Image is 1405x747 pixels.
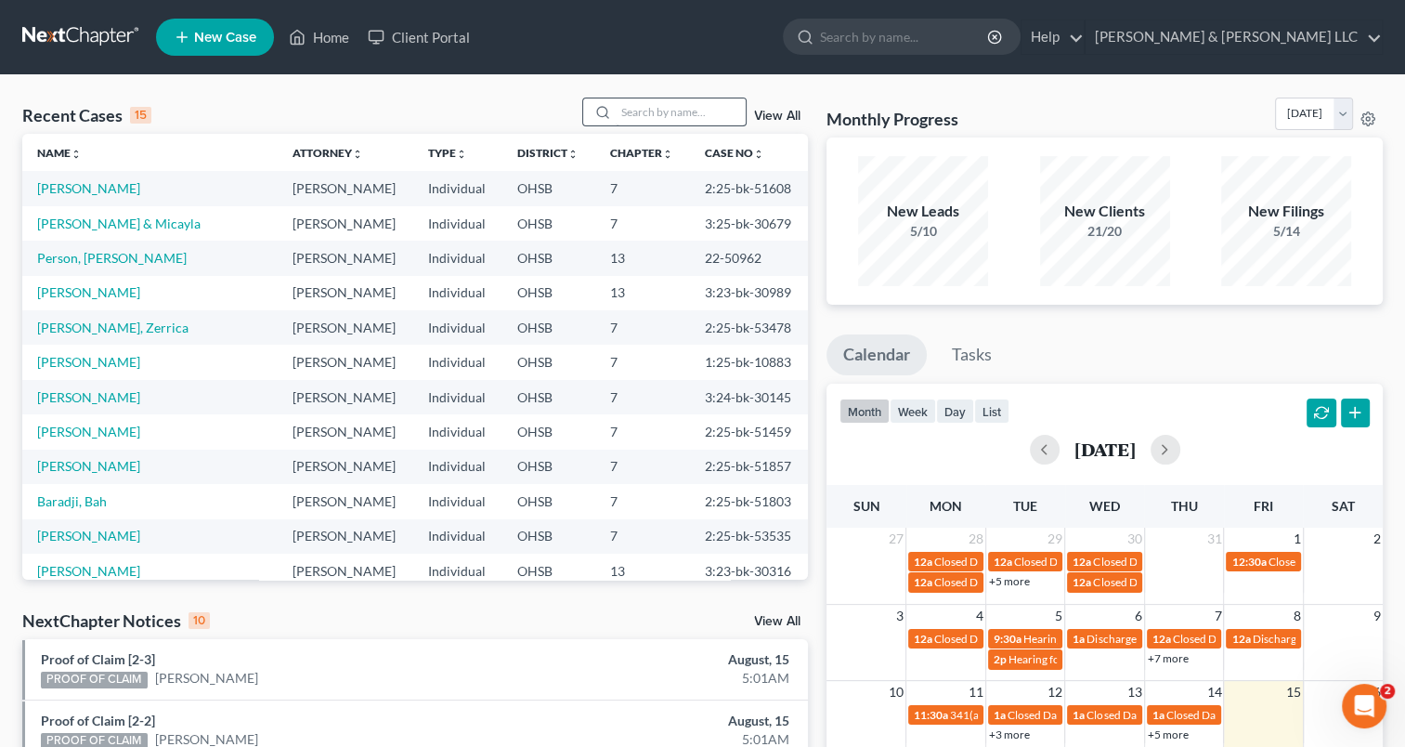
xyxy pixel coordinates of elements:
td: 7 [595,519,690,554]
td: [PERSON_NAME] [278,345,413,379]
button: week [890,399,936,424]
td: Individual [413,450,502,484]
span: Hearing for [PERSON_NAME] [1008,652,1153,666]
span: Closed Date for [PERSON_NAME] [1086,708,1251,722]
span: 14 [1204,681,1223,703]
td: [PERSON_NAME] [278,171,413,205]
td: Individual [413,519,502,554]
span: 12a [914,555,932,569]
iframe: Intercom live chat [1342,684,1386,728]
span: 1a [1152,708,1164,722]
a: Typeunfold_more [428,146,467,160]
td: [PERSON_NAME] [278,241,413,275]
a: Client Portal [358,20,479,54]
input: Search by name... [616,98,746,125]
span: 6 [1133,605,1144,627]
span: 12a [914,632,932,646]
td: Individual [413,276,502,310]
div: PROOF OF CLAIM [41,672,148,688]
td: [PERSON_NAME] [278,484,413,518]
a: Baradji, Bah [37,493,107,509]
span: 2 [1380,684,1395,699]
span: 12a [1152,632,1171,646]
button: list [974,399,1009,424]
td: 2:25-bk-51857 [690,450,808,484]
td: Individual [413,206,502,241]
td: Individual [413,484,502,518]
a: [PERSON_NAME] [37,389,140,405]
td: 22-50962 [690,241,808,275]
i: unfold_more [456,149,467,160]
i: unfold_more [567,149,579,160]
a: Help [1021,20,1084,54]
span: Sat [1332,498,1355,514]
div: 5/14 [1221,222,1351,241]
td: 7 [595,310,690,345]
td: 7 [595,345,690,379]
span: Thu [1171,498,1198,514]
span: Closed Date for [PERSON_NAME] [1008,708,1172,722]
td: OHSB [502,554,595,588]
span: Discharge Date for [PERSON_NAME] & [PERSON_NAME] [1086,632,1365,646]
span: 1a [1073,632,1085,646]
a: +5 more [1148,727,1189,741]
i: unfold_more [352,149,363,160]
td: [PERSON_NAME] [278,414,413,449]
div: New Clients [1040,201,1170,222]
td: OHSB [502,519,595,554]
input: Search by name... [820,20,990,54]
span: 1a [1073,708,1085,722]
td: [PERSON_NAME] [278,206,413,241]
span: Closed Date for [PERSON_NAME] [1173,632,1337,646]
div: 5/10 [858,222,988,241]
div: 10 [189,612,210,629]
td: 7 [595,206,690,241]
div: August, 15 [553,712,789,730]
span: 7 [1212,605,1223,627]
span: 12:30a [1231,555,1266,569]
td: OHSB [502,206,595,241]
td: [PERSON_NAME] [278,310,413,345]
span: 4 [974,605,985,627]
span: 27 [887,528,905,550]
td: 2:25-bk-53478 [690,310,808,345]
span: 30 [1125,528,1144,550]
div: August, 15 [553,650,789,669]
span: 3 [894,605,905,627]
td: 2:25-bk-51608 [690,171,808,205]
span: 2p [994,652,1007,666]
span: Closed Date for [PERSON_NAME] & [PERSON_NAME] [934,575,1197,589]
td: Individual [413,310,502,345]
span: 15 [1284,681,1303,703]
span: 12a [994,555,1012,569]
div: New Filings [1221,201,1351,222]
td: 7 [595,380,690,414]
td: 3:23-bk-30316 [690,554,808,588]
span: 8 [1292,605,1303,627]
td: Individual [413,554,502,588]
a: +3 more [989,727,1030,741]
td: OHSB [502,171,595,205]
span: 31 [1204,528,1223,550]
span: 9 [1372,605,1383,627]
a: Case Nounfold_more [705,146,764,160]
h3: Monthly Progress [826,108,958,130]
a: [PERSON_NAME] [37,458,140,474]
div: New Leads [858,201,988,222]
td: [PERSON_NAME] [278,276,413,310]
span: 11:30a [914,708,948,722]
a: Proof of Claim [2-2] [41,713,155,728]
div: Recent Cases [22,104,151,126]
span: 12a [1231,632,1250,646]
td: OHSB [502,450,595,484]
a: Nameunfold_more [37,146,82,160]
td: Individual [413,380,502,414]
span: 12a [1073,555,1091,569]
td: OHSB [502,484,595,518]
span: 10 [887,681,905,703]
a: Chapterunfold_more [610,146,673,160]
span: Closed Date for [PERSON_NAME] [1093,555,1257,569]
button: day [936,399,974,424]
a: [PERSON_NAME], Zerrica [37,320,189,335]
a: [PERSON_NAME] [37,354,140,370]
